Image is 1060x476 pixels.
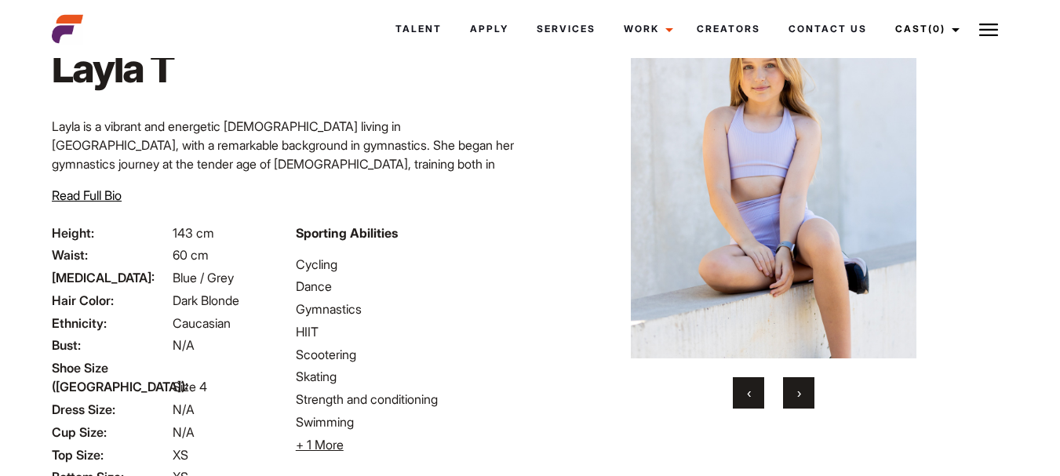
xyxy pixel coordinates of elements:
span: Height: [52,223,169,242]
span: 60 cm [173,247,209,263]
li: Skating [296,367,521,386]
li: Scootering [296,345,521,364]
span: Previous [747,385,751,401]
span: 143 cm [173,225,214,241]
span: Next [797,385,801,401]
a: Creators [683,8,774,50]
span: Read Full Bio [52,187,122,203]
span: N/A [173,402,195,417]
img: adada [567,2,979,358]
li: Gymnastics [296,300,521,318]
a: Cast(0) [881,8,969,50]
li: Dance [296,277,521,296]
span: XS [173,447,188,463]
span: Ethnicity: [52,314,169,332]
a: Apply [456,8,523,50]
span: [MEDICAL_DATA]: [52,268,169,287]
span: Dark Blonde [173,293,239,308]
a: Talent [381,8,456,50]
span: + 1 More [296,437,344,452]
img: cropped-aefm-brand-fav-22-square.png [52,13,83,45]
span: Size 4 [173,379,207,394]
strong: Sporting Abilities [296,225,398,241]
a: Contact Us [774,8,881,50]
span: Top Size: [52,445,169,464]
span: Cup Size: [52,423,169,441]
button: Read Full Bio [52,186,122,205]
span: (0) [928,23,945,35]
li: HIIT [296,322,521,341]
p: Layla is a vibrant and energetic [DEMOGRAPHIC_DATA] living in [GEOGRAPHIC_DATA], with a remarkabl... [52,117,520,267]
span: N/A [173,337,195,353]
span: Hair Color: [52,291,169,310]
span: Blue / Grey [173,270,234,285]
a: Services [523,8,610,50]
li: Strength and conditioning [296,390,521,409]
h1: Layla T [52,45,180,92]
li: Swimming [296,412,521,431]
span: Waist: [52,245,169,264]
a: Work [610,8,683,50]
span: Bust: [52,336,169,354]
img: Burger icon [979,20,998,39]
li: Cycling [296,255,521,274]
span: Dress Size: [52,400,169,419]
span: N/A [173,424,195,440]
span: Shoe Size ([GEOGRAPHIC_DATA]): [52,358,169,396]
span: Caucasian [173,315,231,331]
